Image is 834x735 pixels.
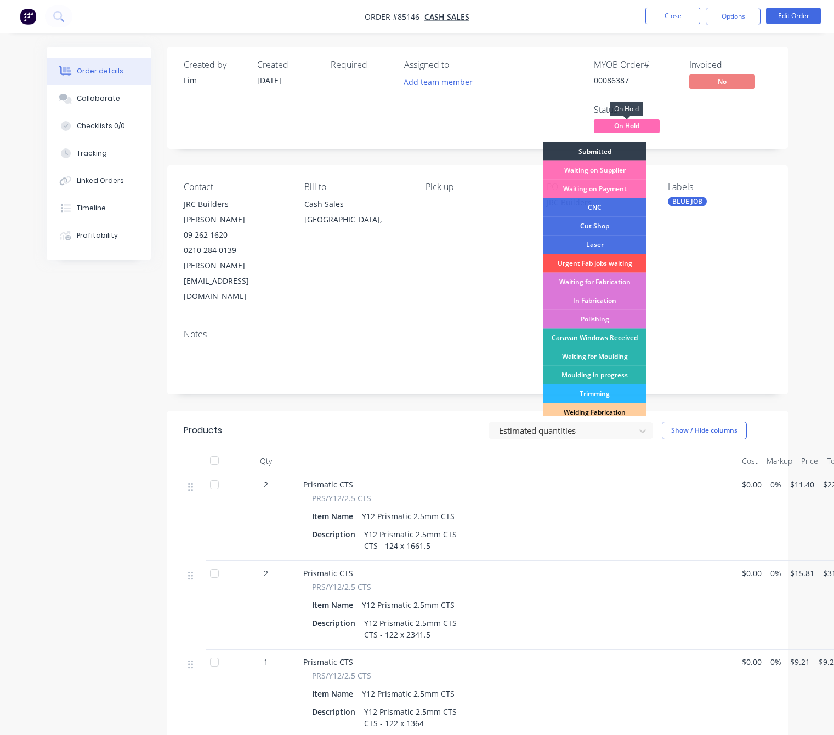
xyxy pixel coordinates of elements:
[543,217,646,236] div: Cut Shop
[184,60,244,70] div: Created by
[264,479,268,490] span: 2
[742,567,762,579] span: $0.00
[543,291,646,310] div: In Fabrication
[424,12,469,22] a: Cash Sales
[543,142,646,161] div: Submitted
[184,258,287,304] div: [PERSON_NAME][EMAIL_ADDRESS][DOMAIN_NAME]
[404,60,514,70] div: Assigned to
[303,568,353,578] span: Prismatic CTS
[312,526,360,542] div: Description
[543,347,646,366] div: Waiting for Moulding
[790,567,814,579] span: $15.81
[543,403,646,422] div: Welding Fabrication
[257,75,281,85] span: [DATE]
[184,74,244,86] div: Lim
[47,194,151,222] button: Timeline
[770,479,781,490] span: 0%
[762,450,797,472] div: Markup
[303,657,353,667] span: Prismatic CTS
[358,686,459,702] div: Y12 Prismatic 2.5mm CTS
[20,8,36,25] img: Factory
[543,273,646,291] div: Waiting for Fabrication
[543,180,646,198] div: Waiting on Payment
[358,597,459,613] div: Y12 Prismatic 2.5mm CTS
[312,492,371,504] span: PRS/Y12/2.5 CTS
[312,581,371,593] span: PRS/Y12/2.5 CTS
[668,182,771,192] div: Labels
[360,704,461,731] div: Y12 Prismatic 2.5mm CTS CTS - 122 x 1364
[543,161,646,180] div: Waiting on Supplier
[689,74,755,88] span: No
[360,615,461,642] div: Y12 Prismatic 2.5mm CTS CTS - 122 x 2341.5
[77,231,118,240] div: Profitability
[594,119,660,136] button: On Hold
[47,167,151,194] button: Linked Orders
[304,197,408,232] div: Cash Sales[GEOGRAPHIC_DATA],
[312,670,371,681] span: PRS/Y12/2.5 CTS
[77,94,120,104] div: Collaborate
[303,479,353,490] span: Prismatic CTS
[662,422,747,439] button: Show / Hide columns
[425,182,529,192] div: Pick up
[184,329,771,340] div: Notes
[47,222,151,249] button: Profitability
[184,182,287,192] div: Contact
[543,198,646,217] div: CNC
[184,197,287,304] div: JRC Builders - [PERSON_NAME]09 262 16200210 284 0139[PERSON_NAME][EMAIL_ADDRESS][DOMAIN_NAME]
[594,119,660,133] span: On Hold
[790,479,814,490] span: $11.40
[77,121,125,131] div: Checklists 0/0
[47,140,151,167] button: Tracking
[312,508,358,524] div: Item Name
[184,424,222,437] div: Products
[184,197,287,227] div: JRC Builders - [PERSON_NAME]
[331,60,391,70] div: Required
[610,102,643,116] div: On Hold
[264,567,268,579] span: 2
[47,85,151,112] button: Collaborate
[543,310,646,329] div: Polishing
[706,8,761,25] button: Options
[398,74,478,89] button: Add team member
[312,686,358,702] div: Item Name
[257,60,317,70] div: Created
[312,597,358,613] div: Item Name
[737,450,762,472] div: Cost
[304,197,408,212] div: Cash Sales
[312,704,360,720] div: Description
[304,212,408,227] div: [GEOGRAPHIC_DATA],
[77,66,123,76] div: Order details
[77,176,124,186] div: Linked Orders
[689,60,771,70] div: Invoiced
[543,366,646,384] div: Moulding in progress
[594,60,676,70] div: MYOB Order #
[304,182,408,192] div: Bill to
[770,656,781,668] span: 0%
[543,254,646,273] div: Urgent Fab jobs waiting
[645,8,700,24] button: Close
[668,197,707,206] div: BLUE JOB
[770,567,781,579] span: 0%
[358,508,459,524] div: Y12 Prismatic 2.5mm CTS
[790,656,810,668] span: $9.21
[360,526,461,554] div: Y12 Prismatic 2.5mm CTS CTS - 124 x 1661.5
[264,656,268,668] span: 1
[543,236,646,254] div: Laser
[797,450,822,472] div: Price
[742,479,762,490] span: $0.00
[47,58,151,85] button: Order details
[742,656,762,668] span: $0.00
[766,8,821,24] button: Edit Order
[543,329,646,347] div: Caravan Windows Received
[594,74,676,86] div: 00086387
[543,384,646,403] div: Trimming
[184,227,287,243] div: 09 262 1620
[594,105,676,115] div: Status
[365,12,424,22] span: Order #85146 -
[404,74,479,89] button: Add team member
[184,243,287,258] div: 0210 284 0139
[312,615,360,631] div: Description
[47,112,151,140] button: Checklists 0/0
[77,203,106,213] div: Timeline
